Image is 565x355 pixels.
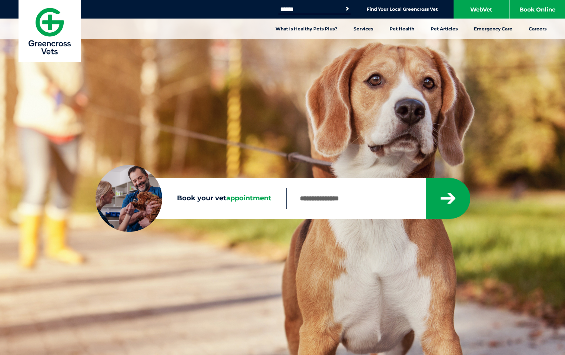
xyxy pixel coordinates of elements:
[344,5,351,13] button: Search
[367,6,438,12] a: Find Your Local Greencross Vet
[381,19,422,39] a: Pet Health
[96,193,286,204] label: Book your vet
[521,19,555,39] a: Careers
[226,194,271,202] span: appointment
[422,19,466,39] a: Pet Articles
[466,19,521,39] a: Emergency Care
[267,19,345,39] a: What is Healthy Pets Plus?
[345,19,381,39] a: Services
